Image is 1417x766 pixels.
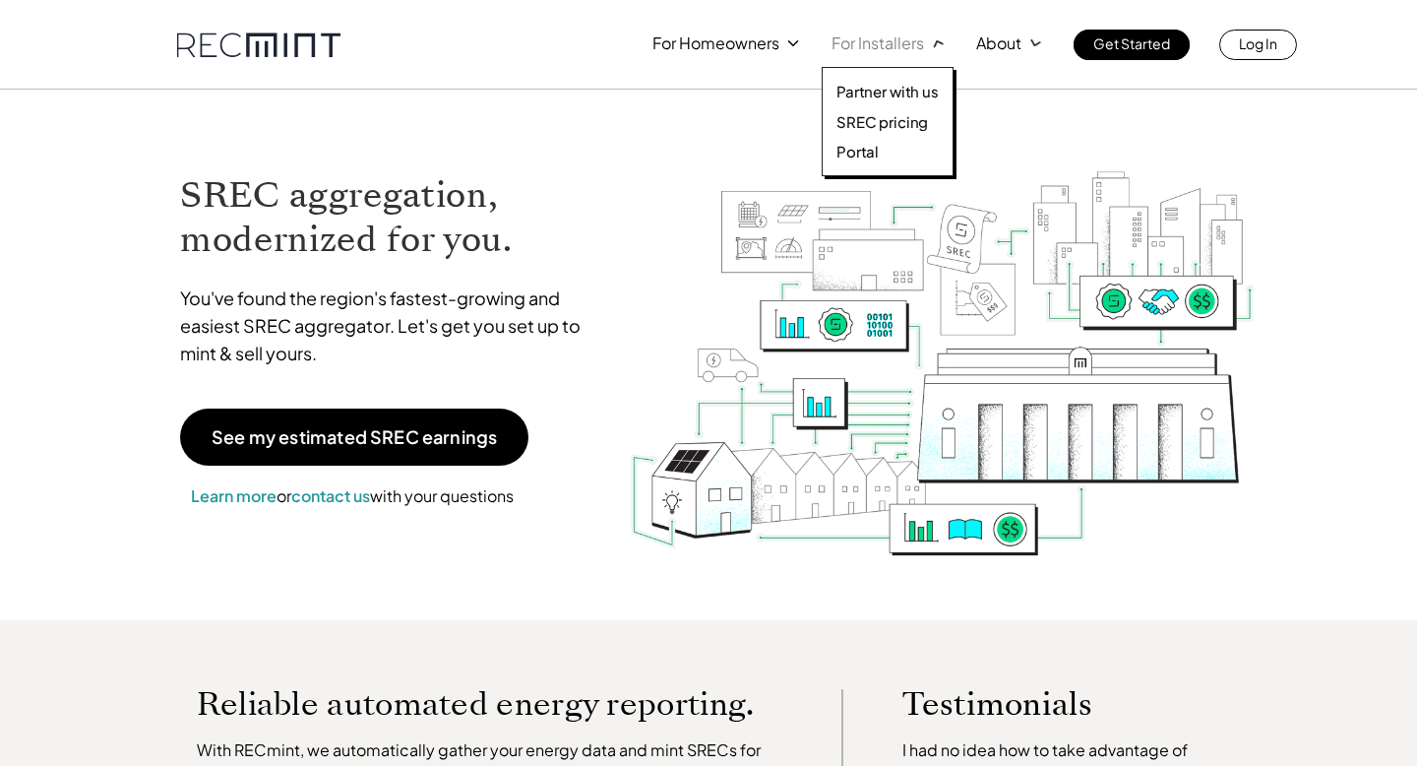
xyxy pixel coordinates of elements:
p: About [976,30,1021,57]
a: See my estimated SREC earnings [180,409,528,466]
p: Log In [1239,30,1277,57]
p: Testimonials [902,689,1196,719]
p: SREC pricing [836,112,928,132]
a: SREC pricing [836,112,939,132]
p: See my estimated SREC earnings [212,428,497,446]
p: Get Started [1093,30,1170,57]
h1: SREC aggregation, modernized for you. [180,173,599,262]
p: For Installers [832,30,924,57]
a: Log In [1219,30,1297,60]
a: Partner with us [836,82,939,101]
p: Portal [836,142,879,161]
a: Portal [836,142,939,161]
p: or with your questions [180,483,524,509]
p: For Homeowners [652,30,779,57]
p: You've found the region's fastest-growing and easiest SREC aggregator. Let's get you set up to mi... [180,285,599,367]
a: Get Started [1074,30,1190,60]
p: Reliable automated energy reporting. [197,689,783,719]
a: contact us [291,485,370,506]
img: RECmint value cycle [629,119,1257,561]
a: Learn more [191,485,277,506]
